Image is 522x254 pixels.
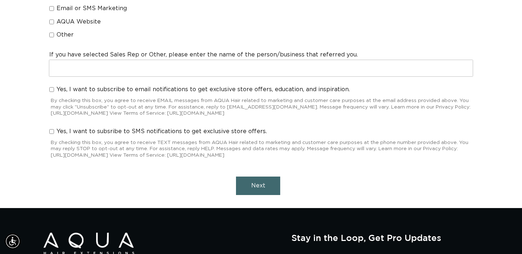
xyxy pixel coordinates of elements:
[49,51,358,59] label: If you have selected Sales Rep or Other, please enter the name of the person/business that referr...
[57,31,74,39] span: Other
[57,5,127,12] span: Email or SMS Marketing
[251,183,265,189] span: Next
[57,18,101,26] span: AQUA Website
[49,137,473,160] div: By checking this box, you agree to receive TEXT messages from AQUA Hair related to marketing and ...
[49,95,473,118] div: By checking this box, you agree to receive EMAIL messages from AQUA Hair related to marketing and...
[5,233,21,249] div: Accessibility Menu
[424,176,522,254] iframe: Chat Widget
[236,177,280,195] button: Next
[291,233,478,243] h2: Stay in the Loop, Get Pro Updates
[57,86,350,93] span: Yes, I want to subscribe to email notifications to get exclusive store offers, education, and ins...
[57,128,267,135] span: Yes, I want to subsribe to SMS notifications to get exclusive store offers.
